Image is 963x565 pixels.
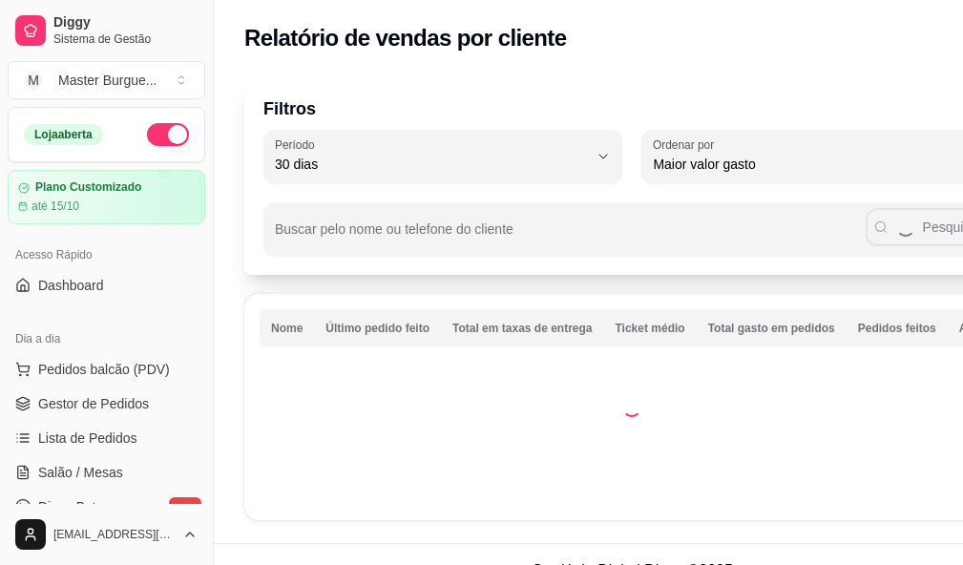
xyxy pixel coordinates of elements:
span: Diggy Bot [38,497,96,516]
span: 30 dias [275,155,588,174]
button: Período30 dias [263,130,622,183]
a: Diggy Botnovo [8,492,205,522]
span: Salão / Mesas [38,463,123,482]
span: Diggy [53,14,198,31]
button: Pedidos balcão (PDV) [8,354,205,385]
span: Dashboard [38,276,104,295]
div: Loading [622,398,641,417]
input: Buscar pelo nome ou telefone do cliente [275,227,866,246]
span: Lista de Pedidos [38,429,137,448]
a: Salão / Mesas [8,457,205,488]
label: Período [275,136,321,153]
button: [EMAIL_ADDRESS][DOMAIN_NAME] [8,512,205,557]
span: [EMAIL_ADDRESS][DOMAIN_NAME] [53,527,175,542]
span: Sistema de Gestão [53,31,198,47]
button: Select a team [8,61,205,99]
article: Plano Customizado [35,180,141,195]
button: Alterar Status [147,123,189,146]
div: Acesso Rápido [8,240,205,270]
a: DiggySistema de Gestão [8,8,205,53]
article: até 15/10 [31,199,79,214]
span: Pedidos balcão (PDV) [38,360,170,379]
a: Lista de Pedidos [8,423,205,453]
div: Dia a dia [8,324,205,354]
a: Gestor de Pedidos [8,388,205,419]
a: Dashboard [8,270,205,301]
h2: Relatório de vendas por cliente [244,23,567,53]
a: Plano Customizadoaté 15/10 [8,170,205,224]
span: Gestor de Pedidos [38,394,149,413]
div: Master Burgue ... [58,71,157,90]
div: Loja aberta [24,124,103,145]
span: M [24,71,43,90]
label: Ordenar por [653,136,721,153]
